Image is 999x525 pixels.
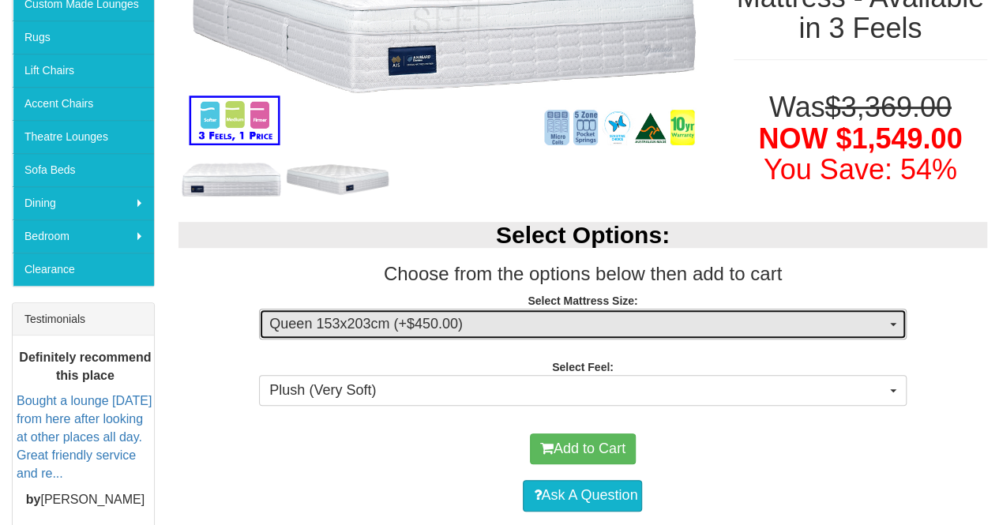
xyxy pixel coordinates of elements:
[530,433,636,465] button: Add to Cart
[269,314,885,335] span: Queen 153x203cm (+$450.00)
[552,361,614,373] strong: Select Feel:
[13,186,154,219] a: Dining
[259,309,906,340] button: Queen 153x203cm (+$450.00)
[734,92,987,186] h1: Was
[13,54,154,87] a: Lift Chairs
[13,153,154,186] a: Sofa Beds
[26,492,41,505] b: by
[13,87,154,120] a: Accent Chairs
[13,120,154,153] a: Theatre Lounges
[13,219,154,253] a: Bedroom
[825,91,952,123] del: $3,369.00
[178,264,987,284] h3: Choose from the options below then add to cart
[269,381,885,401] span: Plush (Very Soft)
[758,122,962,155] span: NOW $1,549.00
[13,253,154,286] a: Clearance
[764,153,957,186] font: You Save: 54%
[259,375,906,407] button: Plush (Very Soft)
[17,394,152,479] a: Bought a lounge [DATE] from here after looking at other places all day. Great friendly service an...
[19,350,151,381] b: Definitely recommend this place
[523,480,642,512] a: Ask A Question
[17,490,154,508] p: [PERSON_NAME]
[13,303,154,336] div: Testimonials
[13,21,154,54] a: Rugs
[496,222,670,248] b: Select Options:
[528,294,637,307] strong: Select Mattress Size:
